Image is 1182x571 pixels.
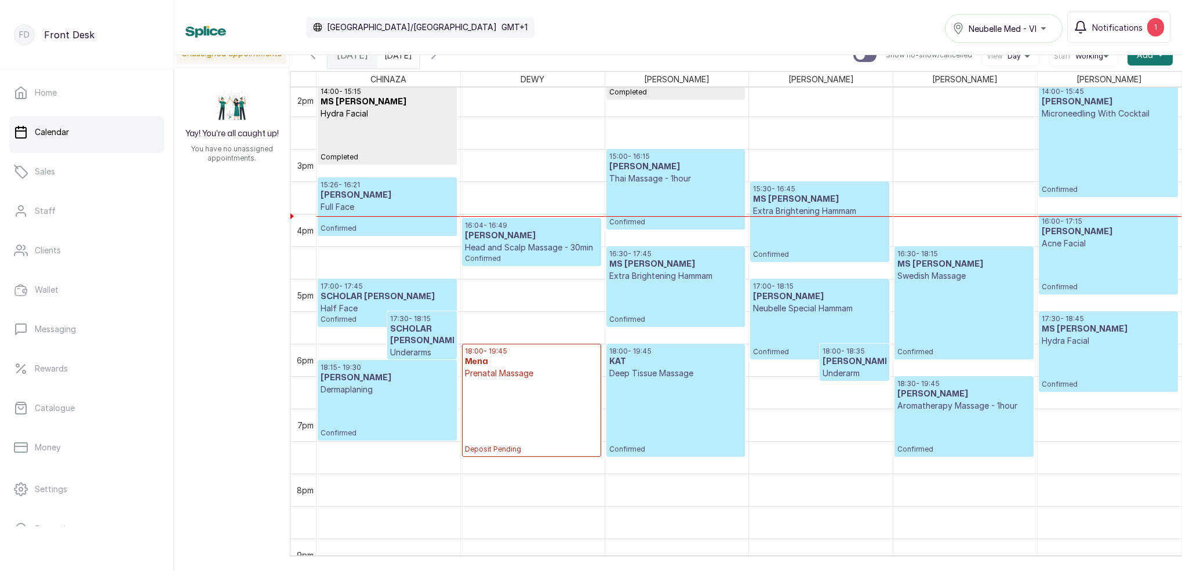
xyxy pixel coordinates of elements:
p: Front Desk [44,28,94,42]
a: Settings [9,473,164,505]
a: Rewards [9,352,164,385]
a: Support [9,512,164,545]
p: Confirmed [465,253,598,263]
p: 17:30 - 18:15 [390,314,454,323]
p: FD [19,29,30,41]
h3: Mena [465,356,598,368]
p: 16:00 - 17:15 [1042,217,1175,226]
div: 1 [1147,18,1164,37]
p: Staff [35,205,56,217]
span: Add [1137,49,1153,61]
p: Show no-show/cancelled [886,50,972,60]
p: Catalogue [35,402,75,414]
span: Staff [1054,52,1071,61]
p: Sales [35,166,55,177]
a: Home [9,77,164,109]
div: 2pm [295,94,316,107]
p: Microneedling With Cocktail [1042,108,1175,119]
h3: [PERSON_NAME] [465,230,598,242]
p: Head and Scalp Massage - 30min [465,242,598,253]
h3: MS [PERSON_NAME] [897,259,1030,270]
a: Catalogue [9,392,164,424]
p: Half Face [321,303,454,314]
p: 15:26 - 16:21 [321,180,454,190]
h3: [PERSON_NAME] [1042,96,1175,108]
p: Full Face [321,201,454,213]
div: 6pm [294,354,316,366]
span: [DATE] [337,48,368,62]
span: View [987,52,1003,61]
p: Confirmed [609,184,742,227]
button: Notifications1 [1067,12,1170,43]
h3: [PERSON_NAME] [823,356,886,368]
a: Wallet [9,274,164,306]
p: 16:04 - 16:49 [465,221,598,230]
span: Neubelle Med - VI [969,23,1036,35]
p: 18:00 - 19:45 [465,347,598,356]
span: [PERSON_NAME] [930,72,1000,86]
p: 18:15 - 19:30 [321,363,454,372]
p: Confirmed [321,395,454,438]
p: Confirmed [753,217,886,259]
p: Confirmed [1042,249,1175,292]
p: Confirmed [321,314,454,324]
p: Confirmed [1042,347,1175,389]
p: 14:00 - 15:45 [1042,87,1175,96]
div: 9pm [294,549,316,561]
p: Support [35,523,67,534]
p: Home [35,87,57,99]
button: Neubelle Med - VI [945,14,1063,43]
span: Working [1075,52,1103,61]
p: 17:00 - 18:15 [753,282,886,291]
h3: [PERSON_NAME] [321,372,454,384]
p: GMT+1 [501,21,528,33]
p: Hydra Facial [1042,335,1175,347]
p: Confirmed [1042,119,1175,194]
h3: [PERSON_NAME] [609,161,742,173]
h3: [PERSON_NAME] [897,388,1030,400]
p: Underarm [823,368,886,379]
a: Money [9,431,164,464]
a: Calendar [9,116,164,148]
p: 17:30 - 18:45 [1042,314,1175,323]
p: Money [35,442,61,453]
p: 17:00 - 17:45 [321,282,454,291]
button: ViewDay [987,52,1034,61]
div: 4pm [294,224,316,237]
p: Confirmed [609,379,742,454]
p: Thai Massage - 1hour [609,173,742,184]
p: Deep Tissue Massage [609,368,742,379]
div: 3pm [295,159,316,172]
div: 5pm [294,289,316,301]
p: 18:00 - 19:45 [609,347,742,356]
span: [PERSON_NAME] [786,72,856,86]
h2: Yay! You’re all caught up! [186,128,279,140]
p: 15:30 - 16:45 [753,184,886,194]
h3: MS [PERSON_NAME] [1042,323,1175,335]
p: 14:00 - 15:15 [321,87,454,96]
p: 16:30 - 18:15 [897,249,1030,259]
p: Extra Brightening Hammam [609,270,742,282]
p: Messaging [35,323,76,335]
p: Confirmed [609,282,742,324]
p: 15:00 - 16:15 [609,152,742,161]
h3: SCHOLAR [PERSON_NAME] [321,291,454,303]
p: Neubelle Special Hammam [753,303,886,314]
h3: MS [PERSON_NAME] [321,96,454,108]
p: 16:30 - 17:45 [609,249,742,259]
span: DEWY [518,72,547,86]
span: [PERSON_NAME] [1074,72,1144,86]
p: 18:30 - 19:45 [897,379,1030,388]
p: Wallet [35,284,59,296]
p: Hydra Facial [321,108,454,119]
h3: [PERSON_NAME] [753,291,886,303]
a: Staff [9,195,164,227]
h3: MS [PERSON_NAME] [609,259,742,270]
p: Confirmed [897,282,1030,357]
span: Day [1008,52,1021,61]
p: 18:00 - 18:35 [823,347,886,356]
p: Prenatal Massage [465,368,598,379]
a: Messaging [9,313,164,345]
div: 7pm [295,419,316,431]
h3: MS [PERSON_NAME] [753,194,886,205]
